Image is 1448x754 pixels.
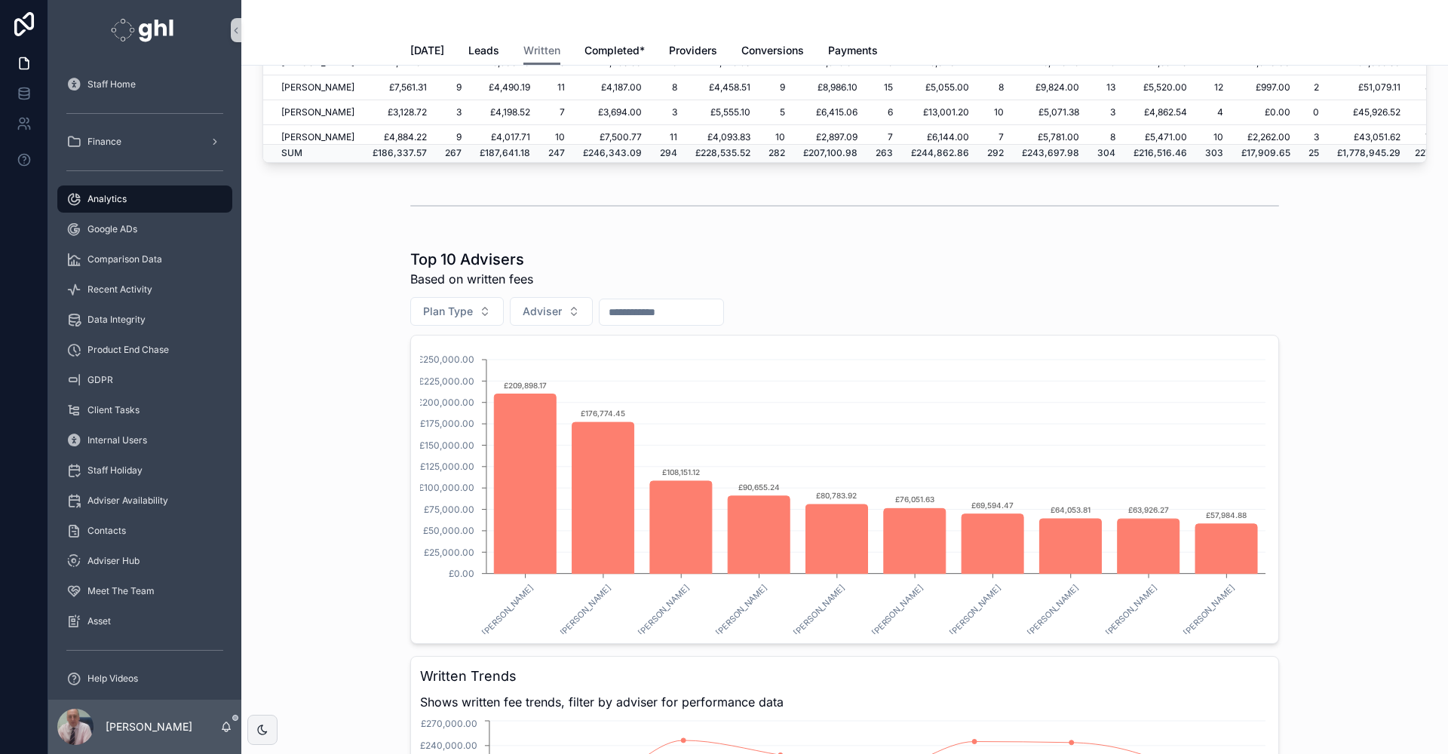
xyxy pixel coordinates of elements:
[662,467,700,477] text: £108,151.12
[106,719,192,734] p: [PERSON_NAME]
[1181,582,1237,638] text: [PERSON_NAME]
[57,128,232,155] a: Finance
[468,37,499,67] a: Leads
[902,100,978,125] td: £13,001.20
[410,270,533,288] span: Based on written fees
[1299,125,1328,150] td: 3
[636,582,692,638] text: [PERSON_NAME]
[741,37,804,67] a: Conversions
[471,75,539,100] td: £4,490.19
[436,100,471,125] td: 3
[87,314,146,326] span: Data Integrity
[1124,75,1196,100] td: £5,520.00
[902,75,978,100] td: £5,055.00
[978,125,1013,150] td: 7
[57,71,232,98] a: Staff Home
[870,582,925,638] text: [PERSON_NAME]
[1196,75,1232,100] td: 12
[57,517,232,544] a: Contacts
[57,457,232,484] a: Staff Holiday
[87,78,136,90] span: Staff Home
[539,125,574,150] td: 10
[111,18,178,42] img: App logo
[1124,144,1196,162] td: £216,516.46
[421,718,477,729] tspan: £270,000.00
[978,144,1013,162] td: 292
[57,578,232,605] a: Meet The Team
[87,615,111,627] span: Asset
[1299,100,1328,125] td: 0
[1051,505,1091,514] text: £64,053.81
[867,144,902,162] td: 263
[1328,125,1410,150] td: £43,051.62
[1328,144,1410,162] td: £1,778,945.29
[410,297,504,326] button: Select Button
[419,482,474,493] tspan: £100,000.00
[651,125,686,150] td: 11
[1088,125,1124,150] td: 8
[87,464,143,477] span: Staff Holiday
[87,223,137,235] span: Google ADs
[1232,144,1299,162] td: £17,909.65
[1124,125,1196,150] td: £5,471.00
[741,43,804,58] span: Conversions
[410,43,444,58] span: [DATE]
[1232,75,1299,100] td: £997.00
[420,418,474,429] tspan: £175,000.00
[669,37,717,67] a: Providers
[686,100,759,125] td: £5,555.10
[1206,510,1247,520] text: £57,984.88
[364,75,436,100] td: £7,561.31
[418,354,474,365] tspan: £250,000.00
[424,547,474,558] tspan: £25,000.00
[87,136,121,148] span: Finance
[87,673,138,685] span: Help Videos
[419,375,474,387] tspan: £225,000.00
[1013,144,1088,162] td: £243,697.98
[738,483,780,492] text: £90,655.24
[523,43,560,58] span: Written
[828,37,878,67] a: Payments
[436,75,471,100] td: 9
[1124,100,1196,125] td: £4,862.54
[364,144,436,162] td: £186,337.57
[523,304,562,319] span: Adviser
[1328,100,1410,125] td: £45,926.52
[57,246,232,273] a: Comparison Data
[57,608,232,635] a: Asset
[420,693,1269,711] span: Shows written fee trends, filter by adviser for performance data
[1013,100,1088,125] td: £5,071.38
[686,144,759,162] td: £228,535.52
[417,397,474,408] tspan: £200,000.00
[57,366,232,394] a: GDPR
[713,582,769,638] text: [PERSON_NAME]
[669,43,717,58] span: Providers
[1088,144,1124,162] td: 304
[57,427,232,454] a: Internal Users
[263,144,364,162] td: SUM
[1328,75,1410,100] td: £51,079.11
[87,344,169,356] span: Product End Chase
[651,75,686,100] td: 8
[87,374,113,386] span: GDPR
[510,297,593,326] button: Select Button
[971,501,1014,510] text: £69,594.47
[686,125,759,150] td: £4,093.83
[57,276,232,303] a: Recent Activity
[420,461,474,472] tspan: £125,000.00
[471,144,539,162] td: £187,641.18
[87,193,127,205] span: Analytics
[57,487,232,514] a: Adviser Availability
[263,75,364,100] td: [PERSON_NAME]
[523,37,560,66] a: Written
[263,125,364,150] td: [PERSON_NAME]
[420,666,1269,687] h3: Written Trends
[584,37,645,67] a: Completed*
[420,740,477,751] tspan: £240,000.00
[867,125,902,150] td: 7
[1088,100,1124,125] td: 3
[420,345,1269,634] div: chart
[57,547,232,575] a: Adviser Hub
[686,75,759,100] td: £4,458.51
[87,555,140,567] span: Adviser Hub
